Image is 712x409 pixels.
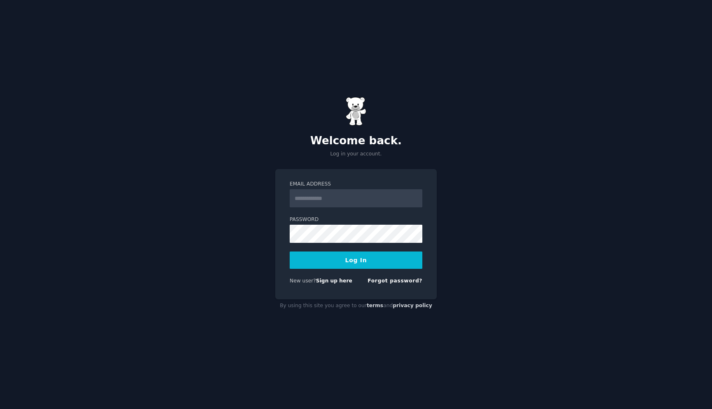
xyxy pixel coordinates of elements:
[316,278,352,284] a: Sign up here
[368,278,422,284] a: Forgot password?
[290,181,422,188] label: Email Address
[290,252,422,269] button: Log In
[290,216,422,223] label: Password
[275,134,437,148] h2: Welcome back.
[290,278,316,284] span: New user?
[346,97,366,126] img: Gummy Bear
[393,303,432,308] a: privacy policy
[275,299,437,313] div: By using this site you agree to our and
[367,303,383,308] a: terms
[275,150,437,158] p: Log in your account.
